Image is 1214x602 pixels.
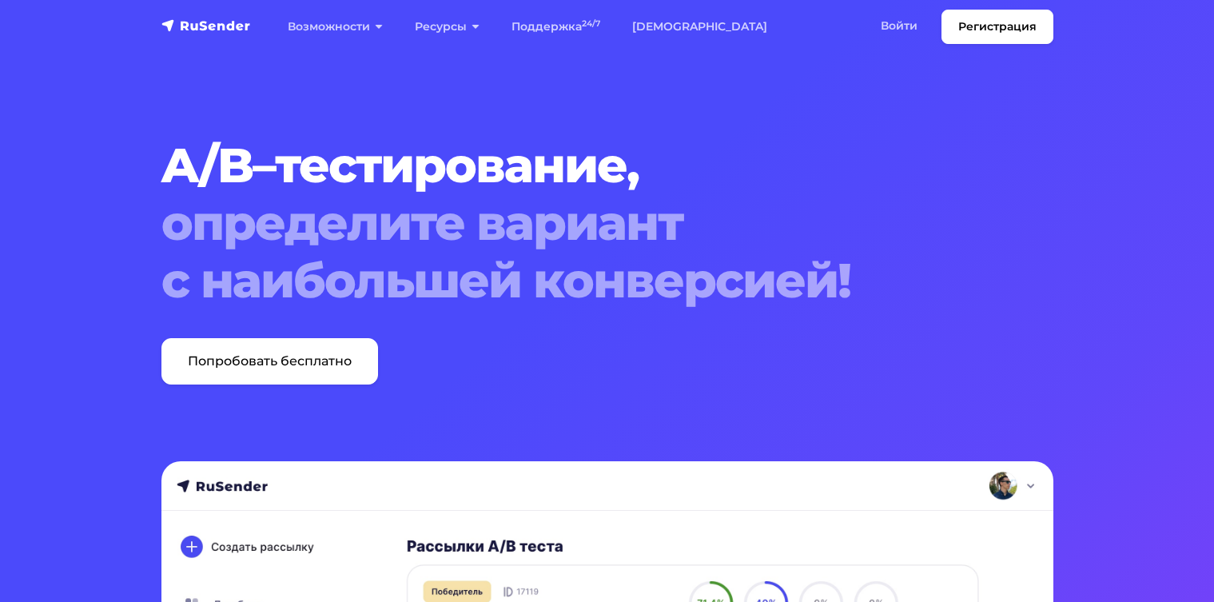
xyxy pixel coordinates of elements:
span: определите вариант с наибольшей конверсией! [161,194,977,309]
a: Поддержка24/7 [496,10,616,43]
sup: 24/7 [582,18,600,29]
h1: A/B–тестирование, [161,137,977,309]
a: Регистрация [941,10,1053,44]
a: Ресурсы [399,10,496,43]
a: Войти [865,10,933,42]
a: [DEMOGRAPHIC_DATA] [616,10,783,43]
img: RuSender [161,18,251,34]
a: Возможности [272,10,399,43]
a: Попробовать бесплатно [161,338,378,385]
